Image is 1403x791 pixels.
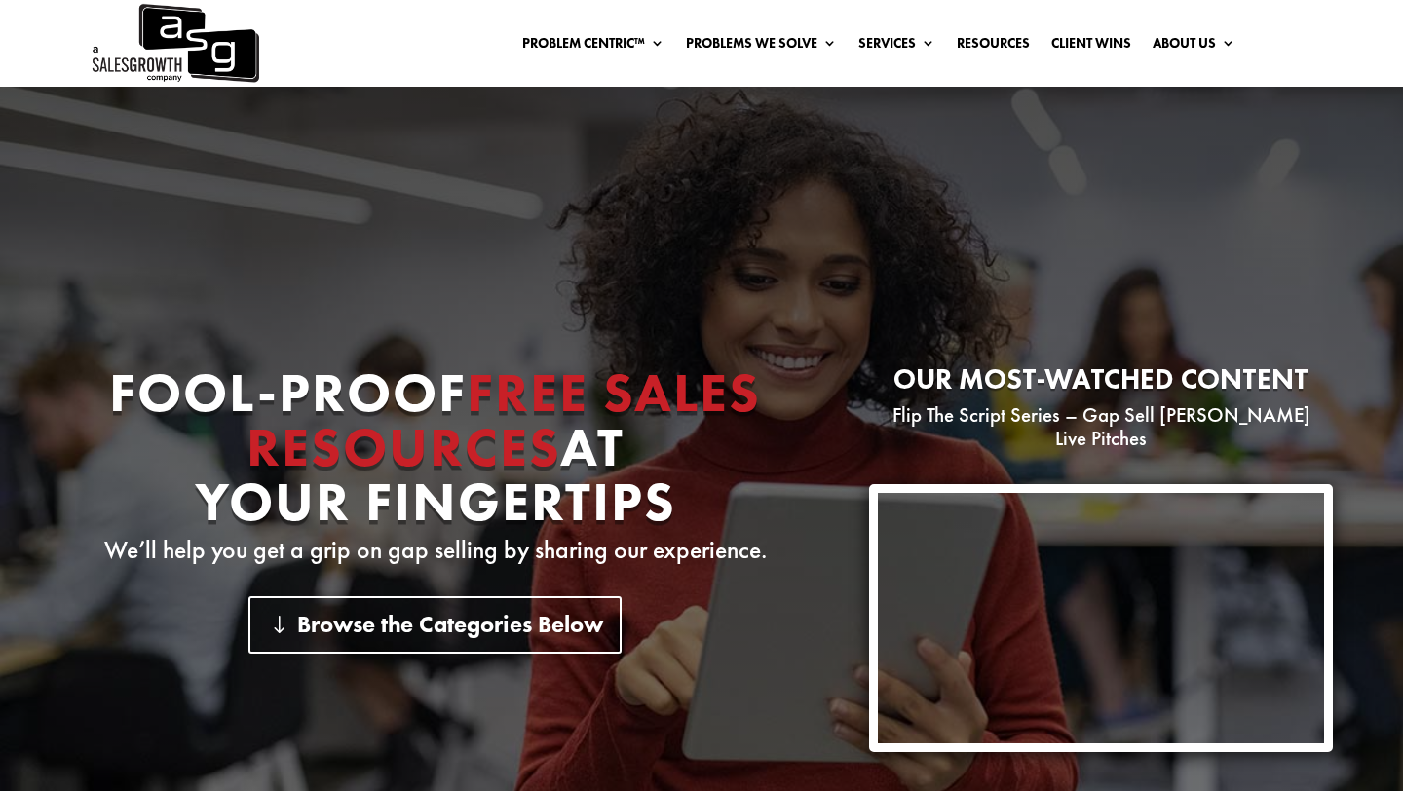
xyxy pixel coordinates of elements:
[1051,36,1131,57] a: Client Wins
[858,36,935,57] a: Services
[248,596,622,654] a: Browse the Categories Below
[957,36,1030,57] a: Resources
[70,365,800,539] h1: Fool-proof At Your Fingertips
[686,36,837,57] a: Problems We Solve
[1153,36,1235,57] a: About Us
[522,36,664,57] a: Problem Centric™
[246,358,762,482] span: Free Sales Resources
[70,539,800,562] p: We’ll help you get a grip on gap selling by sharing our experience.
[869,403,1333,450] p: Flip The Script Series – Gap Sell [PERSON_NAME] Live Pitches
[869,365,1333,403] h2: Our most-watched content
